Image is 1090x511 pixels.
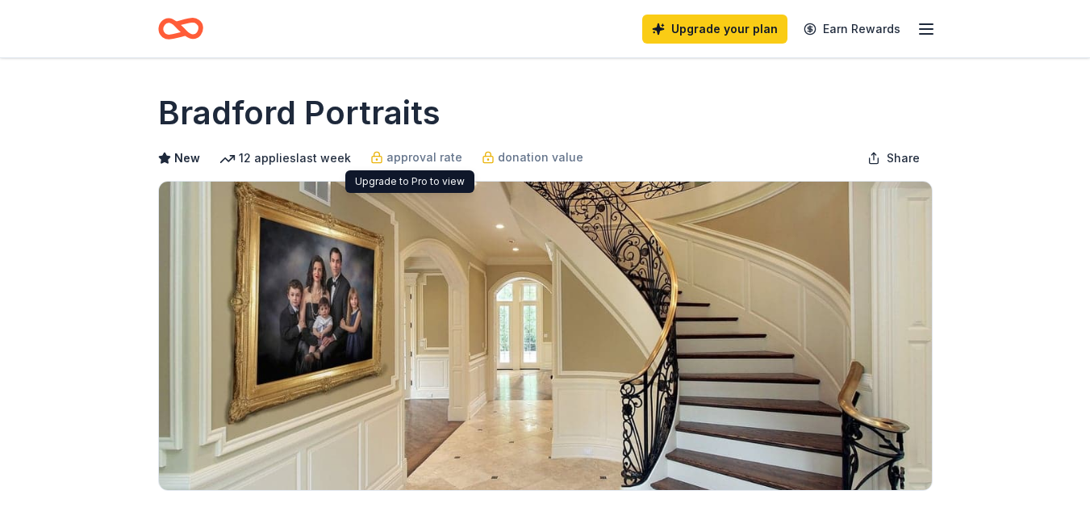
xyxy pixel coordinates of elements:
a: approval rate [370,148,462,167]
div: 12 applies last week [219,149,351,168]
button: Share [854,142,933,174]
div: Upgrade to Pro to view [345,170,474,193]
img: Image for Bradford Portraits [159,182,932,490]
span: approval rate [386,148,462,167]
a: Upgrade your plan [642,15,787,44]
span: donation value [498,148,583,167]
a: Earn Rewards [794,15,910,44]
a: Home [158,10,203,48]
span: New [174,149,200,168]
h1: Bradford Portraits [158,90,441,136]
span: Share [887,149,920,168]
a: donation value [482,148,583,167]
